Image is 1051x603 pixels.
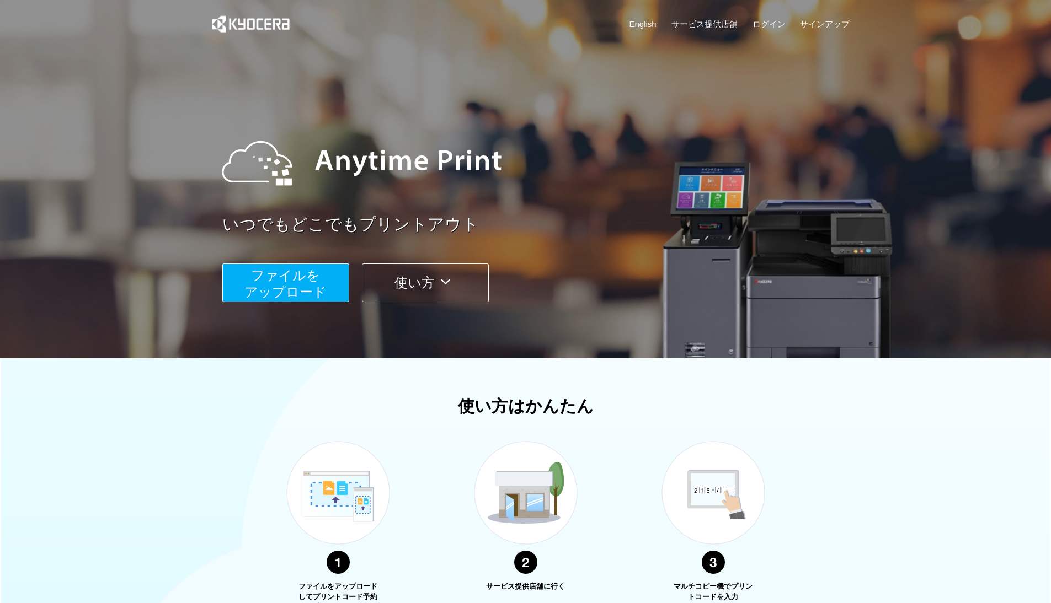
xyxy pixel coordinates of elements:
[672,582,755,602] p: マルチコピー機でプリントコードを入力
[362,263,489,302] button: 使い方
[671,18,738,30] a: サービス提供店舗
[244,268,327,299] span: ファイルを ​​アップロード
[800,18,850,30] a: サインアップ
[484,582,567,592] p: サービス提供店舗に行く
[222,213,857,236] a: いつでもどこでもプリントアウト
[629,18,657,30] a: English
[753,18,786,30] a: ログイン
[222,263,349,302] button: ファイルを​​アップロード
